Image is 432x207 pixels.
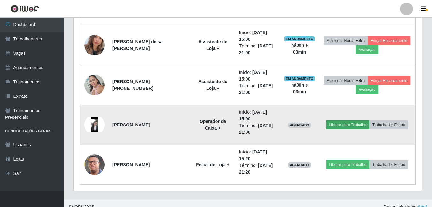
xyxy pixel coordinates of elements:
button: Liberar para Trabalho [326,120,369,129]
time: [DATE] 15:20 [239,149,267,161]
li: Início: [239,149,277,162]
strong: [PERSON_NAME] [112,122,150,127]
strong: [PERSON_NAME] de sa [PERSON_NAME] [112,39,163,51]
button: Adicionar Horas Extra [324,36,368,45]
li: Término: [239,82,277,96]
strong: Fiscal de Loja + [196,162,230,167]
strong: Assistente de Loja + [198,39,227,51]
strong: Operador de Caixa + [200,119,226,131]
time: [DATE] 15:00 [239,110,267,121]
time: [DATE] 15:00 [239,70,267,82]
li: Início: [239,69,277,82]
li: Término: [239,43,277,56]
button: Forçar Encerramento [368,76,410,85]
span: EM ANDAMENTO [284,76,315,81]
img: 1743766773792.jpeg [84,27,105,63]
img: 1737655206181.jpeg [84,117,105,132]
img: CoreUI Logo [11,5,39,13]
span: EM ANDAMENTO [284,36,315,41]
button: Forçar Encerramento [368,36,410,45]
li: Início: [239,29,277,43]
strong: há 00 h e 03 min [291,82,308,94]
strong: Assistente de Loja + [198,79,227,91]
button: Avaliação [356,45,378,54]
time: [DATE] 15:00 [239,30,267,42]
img: 1740128327849.jpeg [84,146,105,183]
strong: há 00 h e 03 min [291,43,308,54]
li: Término: [239,122,277,136]
img: 1702328329487.jpeg [84,71,105,98]
strong: [PERSON_NAME] [PHONE_NUMBER] [112,79,153,91]
li: Início: [239,109,277,122]
li: Término: [239,162,277,175]
button: Trabalhador Faltou [369,120,408,129]
span: AGENDADO [288,162,311,168]
button: Liberar para Trabalho [326,160,369,169]
button: Adicionar Horas Extra [324,76,368,85]
button: Trabalhador Faltou [369,160,408,169]
button: Avaliação [356,85,378,94]
strong: [PERSON_NAME] [112,162,150,167]
span: AGENDADO [288,123,311,128]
